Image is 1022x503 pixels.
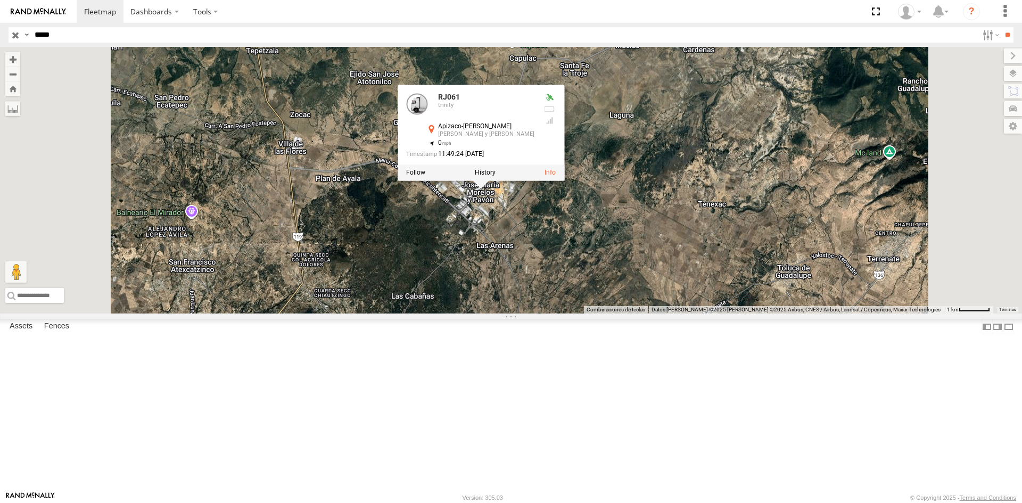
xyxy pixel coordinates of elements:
[39,319,75,334] label: Fences
[910,494,1016,501] div: © Copyright 2025 -
[982,319,992,334] label: Dock Summary Table to the Left
[438,102,534,109] div: trinity
[438,93,534,101] div: RJ061
[475,169,496,176] label: View Asset History
[963,3,980,20] i: ?
[438,139,451,146] span: 0
[5,101,20,116] label: Measure
[6,492,55,503] a: Visit our Website
[543,116,556,125] div: Last Event GSM Signal Strength
[894,4,925,20] div: Pablo Ruiz
[545,169,556,176] a: View Asset Details
[5,81,20,96] button: Zoom Home
[11,8,66,15] img: rand-logo.svg
[5,261,27,283] button: Arrastra al hombrecito al mapa para abrir Street View
[438,123,534,130] div: Apizaco-[PERSON_NAME]
[960,494,1016,501] a: Terms and Conditions
[999,308,1016,312] a: Términos
[5,52,20,67] button: Zoom in
[992,319,1003,334] label: Dock Summary Table to the Right
[543,105,556,113] div: No battery health information received from this device.
[406,151,534,158] div: Date/time of location update
[4,319,38,334] label: Assets
[944,306,993,314] button: Escala del mapa: 1 km por 55 píxeles
[1003,319,1014,334] label: Hide Summary Table
[1004,119,1022,134] label: Map Settings
[947,307,959,312] span: 1 km
[978,27,1001,43] label: Search Filter Options
[652,307,941,312] span: Datos [PERSON_NAME] ©2025 [PERSON_NAME] ©2025 Airbus, CNES / Airbus, Landsat / Copernicus, Maxar ...
[22,27,31,43] label: Search Query
[463,494,503,501] div: Version: 305.03
[5,67,20,81] button: Zoom out
[543,93,556,102] div: Valid GPS Fix
[406,169,425,176] label: Realtime tracking of Asset
[438,131,534,137] div: [PERSON_NAME] y [PERSON_NAME]
[587,306,645,314] button: Combinaciones de teclas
